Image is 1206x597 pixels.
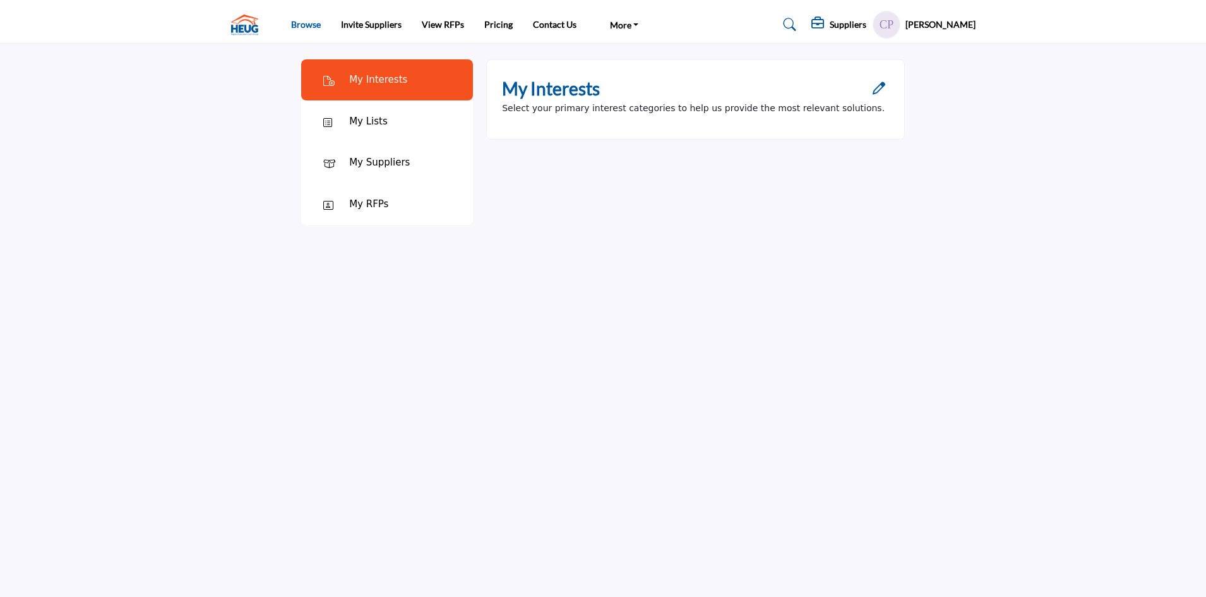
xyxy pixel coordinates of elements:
a: View RFPs [422,19,464,30]
p: Select your primary interest categories to help us provide the most relevant solutions. [502,102,885,115]
div: My RFPs [349,197,388,212]
h2: My Interests [502,75,600,102]
a: Search [771,15,804,35]
img: site Logo [231,15,265,35]
div: Suppliers [811,17,866,32]
a: More [597,13,652,36]
h5: Suppliers [830,19,866,30]
div: My Suppliers [349,155,410,170]
a: Browse [291,19,321,30]
div: My Interests [349,73,407,87]
a: Invite Suppliers [341,19,402,30]
button: Open Category Modal [869,81,889,95]
a: Open Category Modal [873,82,885,95]
h5: [PERSON_NAME] [905,18,976,31]
div: My Lists [349,114,388,129]
button: Show hide supplier dropdown [873,11,900,39]
a: Pricing [484,19,513,30]
a: Contact Us [533,19,576,30]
